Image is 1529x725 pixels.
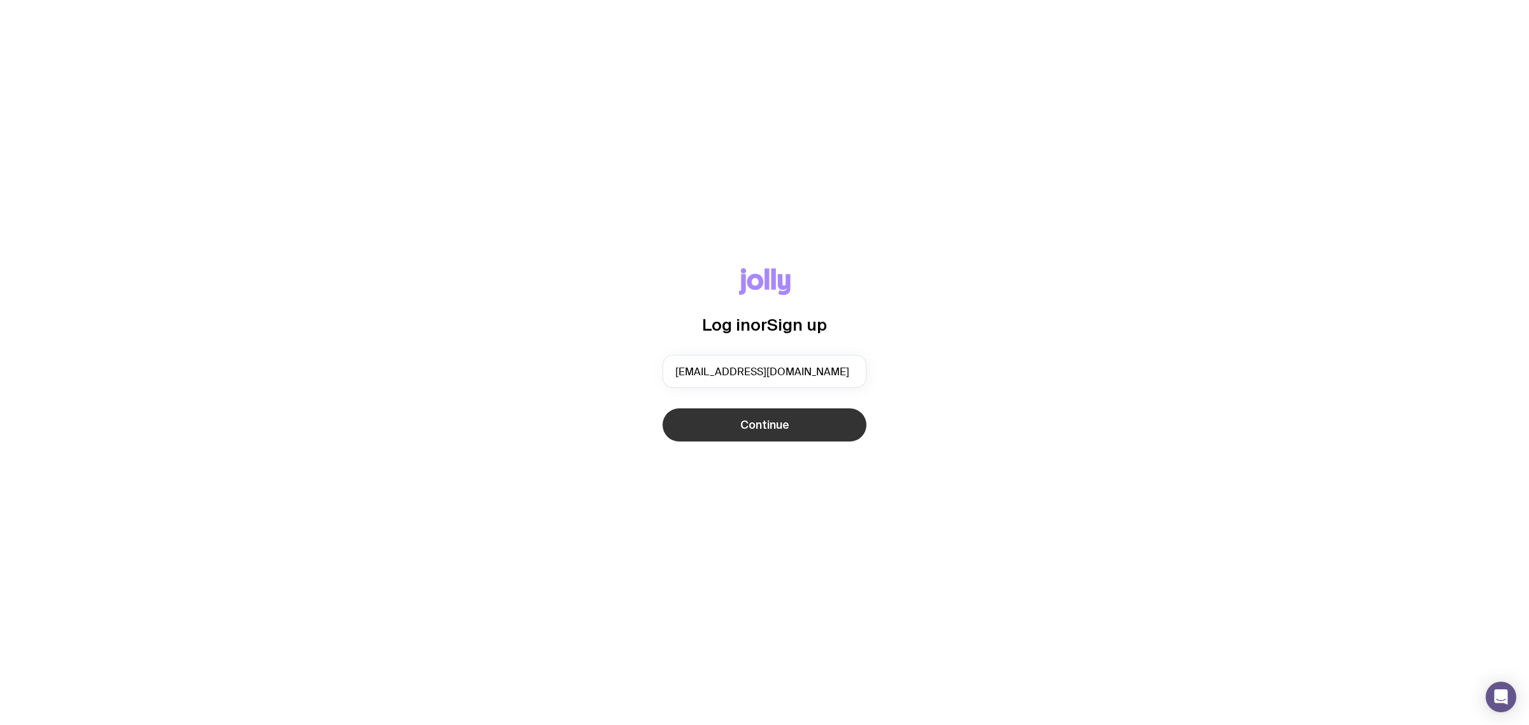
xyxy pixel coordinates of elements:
[663,355,866,388] input: you@email.com
[767,315,827,334] span: Sign up
[740,417,789,433] span: Continue
[750,315,767,334] span: or
[663,408,866,441] button: Continue
[1486,682,1516,712] div: Open Intercom Messenger
[702,315,750,334] span: Log in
